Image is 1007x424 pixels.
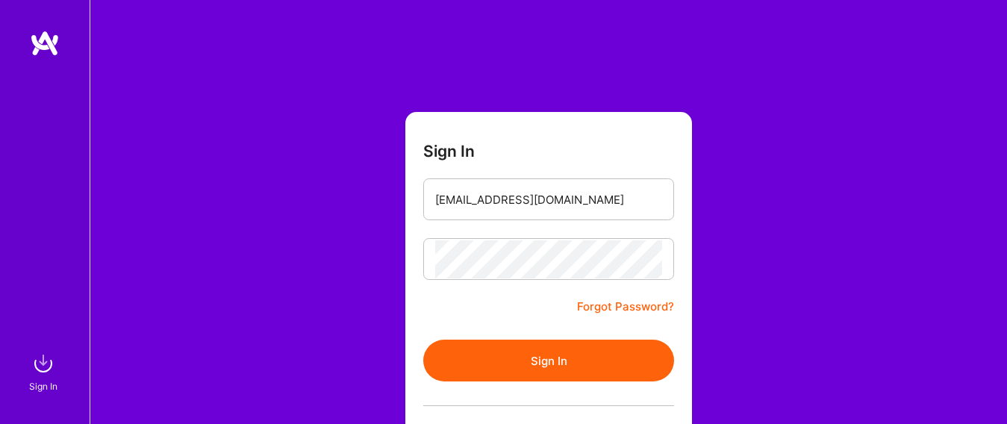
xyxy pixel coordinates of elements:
[28,349,58,378] img: sign in
[29,378,57,394] div: Sign In
[577,298,674,316] a: Forgot Password?
[31,349,58,394] a: sign inSign In
[30,30,60,57] img: logo
[423,142,475,160] h3: Sign In
[423,340,674,381] button: Sign In
[435,181,662,219] input: Email...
